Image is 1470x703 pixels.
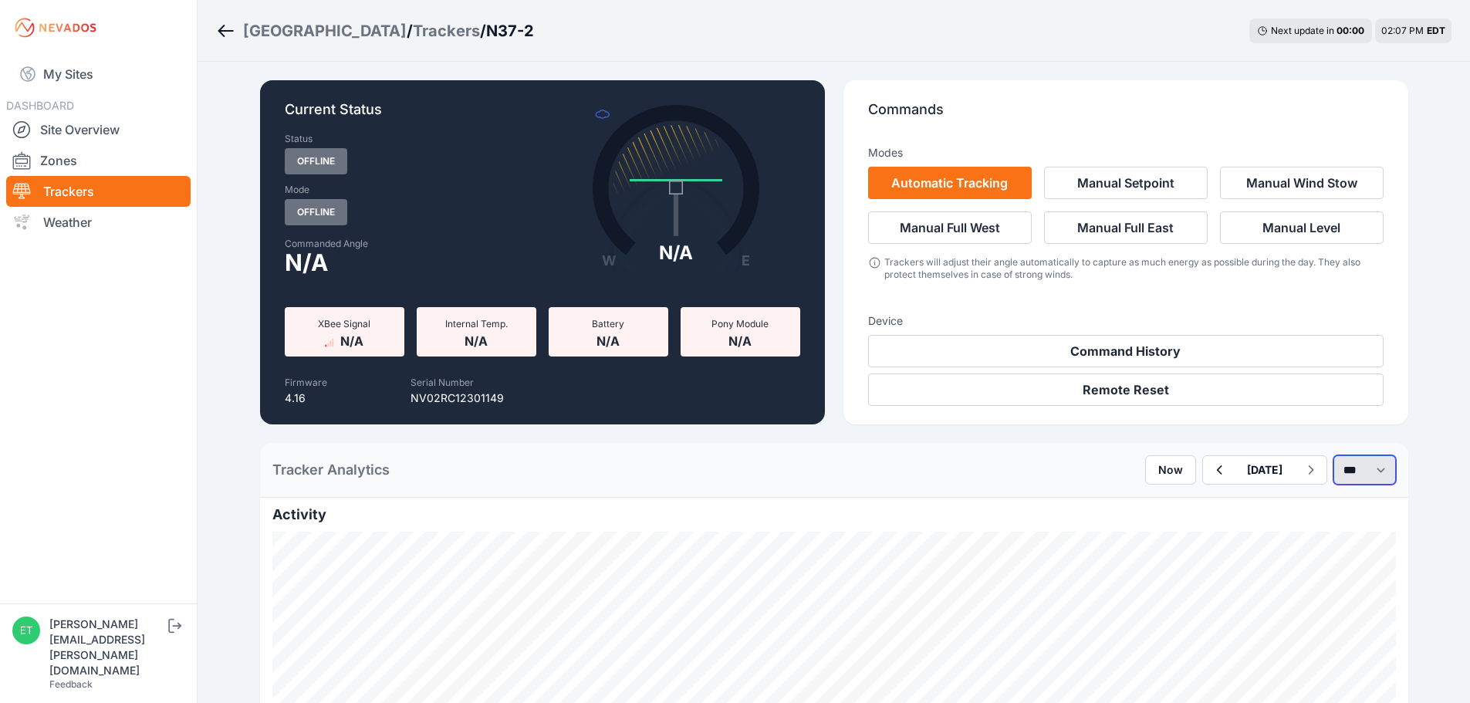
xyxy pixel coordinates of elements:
[285,99,800,133] p: Current Status
[659,241,693,265] div: N/A
[6,114,191,145] a: Site Overview
[272,459,390,481] h2: Tracker Analytics
[728,330,752,349] span: N/A
[1044,167,1208,199] button: Manual Setpoint
[1220,211,1384,244] button: Manual Level
[216,11,534,51] nav: Breadcrumb
[285,199,347,225] span: Offline
[1337,25,1364,37] div: 00 : 00
[413,20,480,42] a: Trackers
[49,678,93,690] a: Feedback
[445,318,508,330] span: Internal Temp.
[285,390,327,406] p: 4.16
[272,504,1396,526] h2: Activity
[486,20,534,42] h3: N37-2
[711,318,769,330] span: Pony Module
[340,330,363,349] span: N/A
[1145,455,1196,485] button: Now
[868,145,903,161] h3: Modes
[285,238,533,250] label: Commanded Angle
[884,256,1383,281] div: Trackers will adjust their angle automatically to capture as much energy as possible during the d...
[6,145,191,176] a: Zones
[480,20,486,42] span: /
[1044,211,1208,244] button: Manual Full East
[465,330,488,349] span: N/A
[285,148,347,174] span: Offline
[868,99,1384,133] p: Commands
[868,335,1384,367] button: Command History
[1235,456,1295,484] button: [DATE]
[868,211,1032,244] button: Manual Full West
[868,373,1384,406] button: Remote Reset
[6,99,74,112] span: DASHBOARD
[12,15,99,40] img: Nevados
[243,20,407,42] a: [GEOGRAPHIC_DATA]
[285,377,327,388] label: Firmware
[868,313,1384,329] h3: Device
[318,318,370,330] span: XBee Signal
[6,207,191,238] a: Weather
[868,167,1032,199] button: Automatic Tracking
[407,20,413,42] span: /
[6,56,191,93] a: My Sites
[411,390,504,406] p: NV02RC12301149
[596,330,620,349] span: N/A
[285,184,309,196] label: Mode
[49,617,165,678] div: [PERSON_NAME][EMAIL_ADDRESS][PERSON_NAME][DOMAIN_NAME]
[12,617,40,644] img: ethan.harte@nevados.solar
[592,318,624,330] span: Battery
[285,253,328,272] span: N/A
[285,133,313,145] label: Status
[1220,167,1384,199] button: Manual Wind Stow
[1381,25,1424,36] span: 02:07 PM
[1271,25,1334,36] span: Next update in
[1427,25,1445,36] span: EDT
[6,176,191,207] a: Trackers
[411,377,474,388] label: Serial Number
